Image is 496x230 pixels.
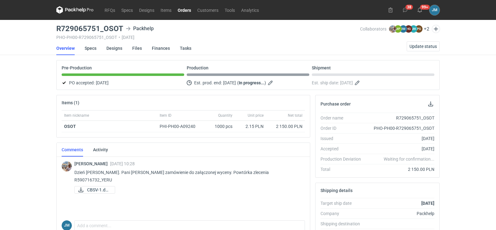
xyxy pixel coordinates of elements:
[409,44,437,49] span: Update status
[321,101,351,106] h2: Purchase order
[405,25,412,33] figcaption: HG
[119,35,120,40] span: •
[312,65,331,70] p: Shipment
[96,79,109,87] span: [DATE]
[204,121,235,132] div: 1000 pcs
[222,6,238,14] a: Tools
[56,35,360,40] div: PHO-PH00-R729065751_OSOT [DATE]
[321,146,366,152] div: Accepted
[424,26,429,32] button: +2
[74,186,115,194] a: CBSV-1.docx
[74,161,110,166] span: [PERSON_NAME]
[400,5,410,15] button: 38
[157,6,175,14] a: Items
[321,221,366,227] div: Shipping destination
[160,113,171,118] span: Item ID
[384,156,434,162] em: Waiting for confirmation...
[175,6,194,14] a: Orders
[366,135,434,142] div: [DATE]
[93,143,108,157] a: Activity
[312,79,434,87] div: Est. ship date:
[366,210,434,217] div: Packhelp
[429,5,440,15] button: JM
[62,143,83,157] a: Comments
[321,135,366,142] div: Issued
[110,161,135,166] span: [DATE] 10:28
[354,79,362,87] button: Edit estimated shipping date
[187,79,309,87] div: Est. prod. end:
[132,41,142,55] a: Files
[101,6,118,14] a: RFQs
[366,166,434,172] div: 2 150.00 PLN
[136,6,157,14] a: Designs
[321,156,366,162] div: Production Deviation
[410,25,417,33] figcaption: MK
[415,25,423,33] figcaption: PG
[360,26,386,31] span: Collaborators
[366,125,434,131] div: PHO-PH00-R729065751_OSOT
[321,188,353,193] h2: Shipping details
[321,210,366,217] div: Company
[118,6,136,14] a: Specs
[237,123,264,129] div: 2.15 PLN
[56,25,123,32] h3: R729065751_OSOT
[264,80,266,85] em: )
[366,146,434,152] div: [DATE]
[429,5,440,15] div: Joanna Myślak
[126,25,154,32] div: Packhelp
[194,6,222,14] a: Customers
[321,125,366,131] div: Order ID
[74,169,300,184] p: Dzień [PERSON_NAME]. Pani [PERSON_NAME] zamówienie do załączonej wyceny. Powtórka zlecenia R59071...
[106,41,122,55] a: Designs
[62,79,184,87] div: PO accepted:
[223,79,236,87] span: [DATE]
[64,124,76,129] strong: OSOT
[160,123,201,129] div: PHI-PH00-A09240
[407,41,440,51] button: Update status
[389,25,396,33] img: Michał Palasek
[180,41,191,55] a: Tasks
[366,115,434,121] div: R729065751_OSOT
[238,6,262,14] a: Analytics
[321,200,366,206] div: Target ship date
[64,113,89,118] span: Item nickname
[421,201,434,206] strong: [DATE]
[56,41,75,55] a: Overview
[187,65,208,70] p: Production
[237,80,239,85] em: (
[340,79,353,87] span: [DATE]
[400,25,407,33] figcaption: JM
[62,65,92,70] p: Pre-Production
[321,166,366,172] div: Total
[85,41,96,55] a: Specs
[87,186,110,193] span: CBSV-1.docx
[62,161,72,171] img: Michał Palasek
[239,80,264,85] strong: In progress...
[321,115,366,121] div: Order name
[62,100,79,105] h2: Items (1)
[56,6,94,14] svg: Packhelp Pro
[267,79,275,87] button: Edit estimated production end date
[432,25,440,33] button: Edit collaborators
[218,113,232,118] span: Quantity
[415,5,425,15] button: 99+
[427,100,434,108] button: Download PO
[394,25,402,33] figcaption: MP
[248,113,264,118] span: Unit price
[152,41,170,55] a: Finances
[269,123,302,129] div: 2 150.00 PLN
[288,113,302,118] span: Net total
